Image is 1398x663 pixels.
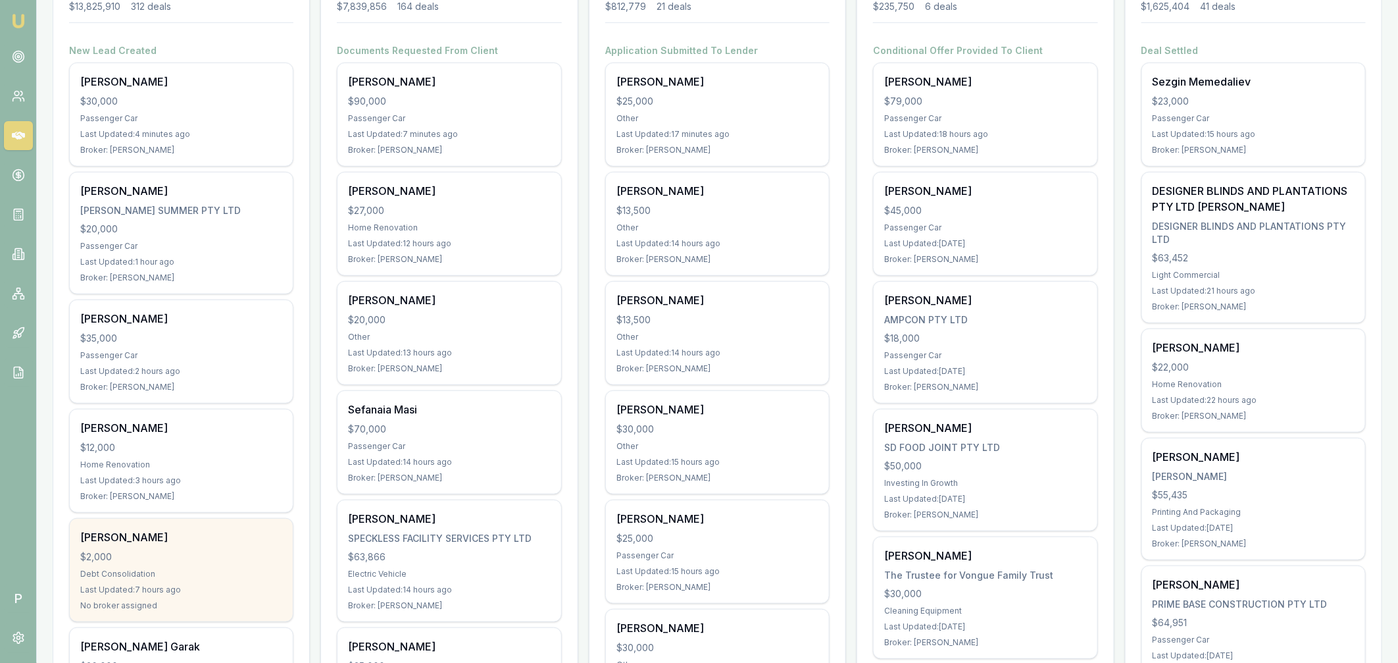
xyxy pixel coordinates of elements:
[884,113,1086,124] div: Passenger Car
[884,223,1086,233] div: Passenger Car
[1153,129,1355,140] div: Last Updated: 15 hours ago
[80,145,282,155] div: Broker: [PERSON_NAME]
[80,113,282,124] div: Passenger Car
[884,569,1086,582] div: The Trustee for Vongue Family Trust
[616,183,818,199] div: [PERSON_NAME]
[348,95,550,108] div: $90,000
[348,457,550,467] div: Last Updated: 14 hours ago
[616,641,818,654] div: $30,000
[80,332,282,345] div: $35,000
[1153,449,1355,465] div: [PERSON_NAME]
[1153,395,1355,406] div: Last Updated: 22 hours ago
[1153,616,1355,629] div: $64,951
[80,95,282,108] div: $30,000
[616,402,818,417] div: [PERSON_NAME]
[1153,577,1355,593] div: [PERSON_NAME]
[884,292,1086,308] div: [PERSON_NAME]
[616,74,818,90] div: [PERSON_NAME]
[1153,598,1355,611] div: PRIME BASE CONSTRUCTION PTY LTD
[1153,361,1355,374] div: $22,000
[80,460,282,470] div: Home Renovation
[80,183,282,199] div: [PERSON_NAME]
[348,113,550,124] div: Passenger Car
[884,313,1086,327] div: AMPCON PTY LTD
[616,238,818,249] div: Last Updated: 14 hours ago
[80,550,282,564] div: $2,000
[616,129,818,140] div: Last Updated: 17 minutes ago
[884,637,1086,648] div: Broker: [PERSON_NAME]
[884,74,1086,90] div: [PERSON_NAME]
[1153,95,1355,108] div: $23,000
[348,348,550,358] div: Last Updated: 13 hours ago
[1153,286,1355,296] div: Last Updated: 21 hours ago
[884,460,1086,473] div: $50,000
[1153,74,1355,90] div: Sezgin Memedaliev
[348,129,550,140] div: Last Updated: 7 minutes ago
[1153,145,1355,155] div: Broker: [PERSON_NAME]
[884,204,1086,217] div: $45,000
[884,510,1086,520] div: Broker: [PERSON_NAME]
[1153,252,1355,265] div: $63,452
[348,204,550,217] div: $27,000
[884,129,1086,140] div: Last Updated: 18 hours ago
[80,475,282,486] div: Last Updated: 3 hours ago
[348,639,550,654] div: [PERSON_NAME]
[873,44,1097,57] h4: Conditional Offer Provided To Client
[1153,411,1355,421] div: Broker: [PERSON_NAME]
[884,366,1086,377] div: Last Updated: [DATE]
[1153,379,1355,390] div: Home Renovation
[616,511,818,527] div: [PERSON_NAME]
[11,13,26,29] img: emu-icon-u.png
[80,204,282,217] div: [PERSON_NAME] SUMMER PTY LTD
[616,457,818,467] div: Last Updated: 15 hours ago
[348,402,550,417] div: Sefanaia Masi
[348,145,550,155] div: Broker: [PERSON_NAME]
[616,95,818,108] div: $25,000
[80,382,282,392] div: Broker: [PERSON_NAME]
[884,420,1086,436] div: [PERSON_NAME]
[69,44,293,57] h4: New Lead Created
[616,145,818,155] div: Broker: [PERSON_NAME]
[884,441,1086,454] div: SD FOOD JOINT PTY LTD
[1153,113,1355,124] div: Passenger Car
[884,350,1086,361] div: Passenger Car
[348,292,550,308] div: [PERSON_NAME]
[348,74,550,90] div: [PERSON_NAME]
[348,585,550,595] div: Last Updated: 14 hours ago
[80,441,282,454] div: $12,000
[616,223,818,233] div: Other
[1153,340,1355,356] div: [PERSON_NAME]
[348,569,550,579] div: Electric Vehicle
[80,491,282,502] div: Broker: [PERSON_NAME]
[348,363,550,374] div: Broker: [PERSON_NAME]
[80,585,282,595] div: Last Updated: 7 hours ago
[1153,489,1355,502] div: $55,435
[80,311,282,327] div: [PERSON_NAME]
[884,478,1086,489] div: Investing In Growth
[1153,650,1355,661] div: Last Updated: [DATE]
[616,113,818,124] div: Other
[348,550,550,564] div: $63,866
[1153,183,1355,215] div: DESIGNER BLINDS AND PLANTATIONS PTY LTD [PERSON_NAME]
[616,441,818,452] div: Other
[348,473,550,483] div: Broker: [PERSON_NAME]
[80,223,282,236] div: $20,000
[884,606,1086,616] div: Cleaning Equipment
[884,95,1086,108] div: $79,000
[80,529,282,545] div: [PERSON_NAME]
[348,223,550,233] div: Home Renovation
[348,313,550,327] div: $20,000
[1153,539,1355,549] div: Broker: [PERSON_NAME]
[884,183,1086,199] div: [PERSON_NAME]
[884,622,1086,632] div: Last Updated: [DATE]
[1141,44,1366,57] h4: Deal Settled
[348,254,550,265] div: Broker: [PERSON_NAME]
[348,423,550,436] div: $70,000
[616,620,818,636] div: [PERSON_NAME]
[884,238,1086,249] div: Last Updated: [DATE]
[1153,270,1355,280] div: Light Commercial
[80,74,282,90] div: [PERSON_NAME]
[1153,220,1355,246] div: DESIGNER BLINDS AND PLANTATIONS PTY LTD
[884,145,1086,155] div: Broker: [PERSON_NAME]
[348,332,550,342] div: Other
